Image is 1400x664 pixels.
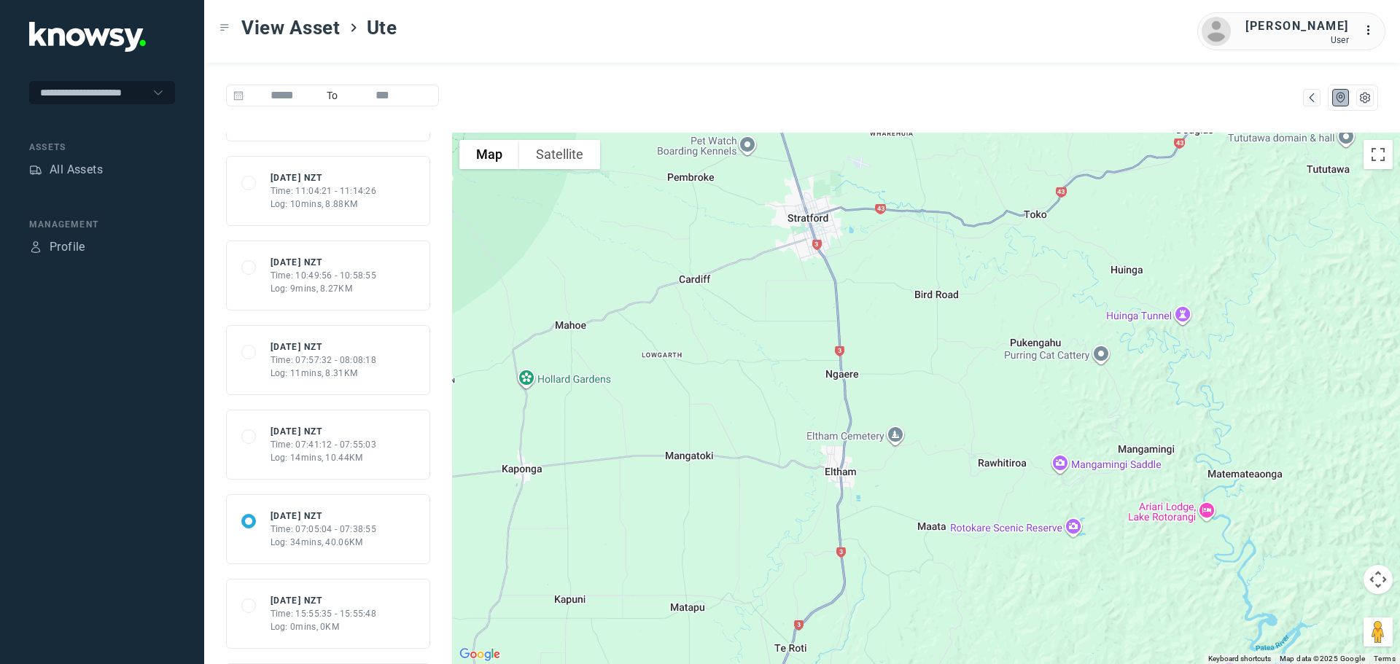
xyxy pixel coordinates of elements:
[271,438,377,451] div: Time: 07:41:12 - 07:55:03
[271,451,377,464] div: Log: 14mins, 10.44KM
[1208,654,1271,664] button: Keyboard shortcuts
[271,367,377,380] div: Log: 11mins, 8.31KM
[50,161,103,179] div: All Assets
[271,256,377,269] div: [DATE] NZT
[1202,17,1231,46] img: avatar.png
[271,594,377,607] div: [DATE] NZT
[271,282,377,295] div: Log: 9mins, 8.27KM
[1358,91,1372,104] div: List
[1280,655,1365,663] span: Map data ©2025 Google
[1364,140,1393,169] button: Toggle fullscreen view
[29,241,42,254] div: Profile
[50,238,85,256] div: Profile
[348,22,359,34] div: >
[271,171,377,184] div: [DATE] NZT
[456,645,504,664] img: Google
[1364,617,1393,647] button: Drag Pegman onto the map to open Street View
[29,218,175,231] div: Management
[271,607,377,620] div: Time: 15:55:35 - 15:55:48
[271,198,377,211] div: Log: 10mins, 8.88KM
[271,184,377,198] div: Time: 11:04:21 - 11:14:26
[29,141,175,154] div: Assets
[456,645,504,664] a: Open this area in Google Maps (opens a new window)
[367,15,397,41] span: Ute
[1334,91,1347,104] div: Map
[271,509,377,523] div: [DATE] NZT
[241,15,341,41] span: View Asset
[459,140,519,169] button: Show street map
[1364,565,1393,594] button: Map camera controls
[1245,17,1349,35] div: [PERSON_NAME]
[321,85,344,106] span: To
[1364,22,1381,42] div: :
[271,354,377,367] div: Time: 07:57:32 - 08:08:18
[271,269,377,282] div: Time: 10:49:56 - 10:58:55
[271,523,377,536] div: Time: 07:05:04 - 07:38:55
[29,161,103,179] a: AssetsAll Assets
[519,140,600,169] button: Show satellite imagery
[271,620,377,633] div: Log: 0mins, 0KM
[219,23,230,33] div: Toggle Menu
[1364,25,1379,36] tspan: ...
[29,163,42,176] div: Assets
[1305,91,1318,104] div: Map
[271,425,377,438] div: [DATE] NZT
[271,536,377,549] div: Log: 34mins, 40.06KM
[1374,655,1396,663] a: Terms
[271,340,377,354] div: [DATE] NZT
[29,238,85,256] a: ProfileProfile
[1364,22,1381,39] div: :
[1245,35,1349,45] div: User
[29,22,146,52] img: Application Logo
